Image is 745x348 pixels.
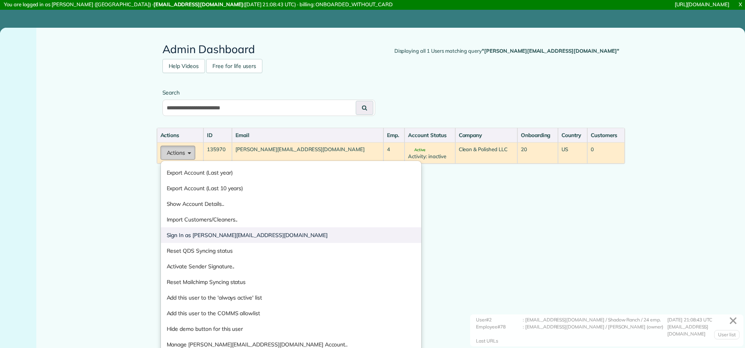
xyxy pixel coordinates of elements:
[160,146,196,160] button: Actions
[162,43,619,55] h2: Admin Dashboard
[162,59,205,73] a: Help Videos
[161,305,422,321] a: Add this user to the COMMS allowlist
[383,142,405,164] td: 4
[521,131,554,139] div: Onboarding
[235,131,380,139] div: Email
[591,131,621,139] div: Customers
[725,311,741,330] a: ✕
[558,142,587,164] td: US
[476,323,523,337] div: Employee#78
[206,59,262,73] a: Free for life users
[394,47,619,55] div: Displaying all 1 Users matching query
[523,323,667,337] div: : [EMAIL_ADDRESS][DOMAIN_NAME] / [PERSON_NAME] (owner)
[459,131,514,139] div: Company
[161,165,422,180] a: Export Account (Last year)
[160,131,200,139] div: Actions
[161,321,422,337] a: Hide demo button for this user
[387,131,401,139] div: Emp.
[153,1,243,7] strong: [EMAIL_ADDRESS][DOMAIN_NAME]
[161,243,422,259] a: Reset QDS Syncing status
[523,316,667,323] div: : [EMAIL_ADDRESS][DOMAIN_NAME] / Shadow Ranch / 24 emp.
[161,196,422,212] a: Show Account Details..
[517,142,558,164] td: 20
[161,274,422,290] a: Reset Mailchimp Syncing status
[667,323,738,337] div: [EMAIL_ADDRESS][DOMAIN_NAME]
[203,142,232,164] td: 135970
[161,212,422,227] a: Import Customers/Cleaners..
[162,89,375,96] label: Search
[667,316,738,323] div: [DATE] 21:08:43 UTC
[408,148,425,152] span: Active
[408,153,451,160] div: Activity: inactive
[161,227,422,243] a: Sign In as [PERSON_NAME][EMAIL_ADDRESS][DOMAIN_NAME]
[161,290,422,305] a: Add this user to the 'always active' list
[408,131,451,139] div: Account Status
[161,180,422,196] a: Export Account (Last 10 years)
[232,142,383,164] td: [PERSON_NAME][EMAIL_ADDRESS][DOMAIN_NAME]
[476,316,523,323] div: User#2
[161,259,422,274] a: Activate Sender Signature..
[476,337,498,344] div: Last URLs
[561,131,584,139] div: Country
[714,330,740,339] a: User list
[455,142,517,164] td: Clean & Polished LLC
[587,142,624,164] td: 0
[207,131,228,139] div: ID
[482,48,619,54] strong: "[PERSON_NAME][EMAIL_ADDRESS][DOMAIN_NAME]"
[675,1,729,7] a: [URL][DOMAIN_NAME]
